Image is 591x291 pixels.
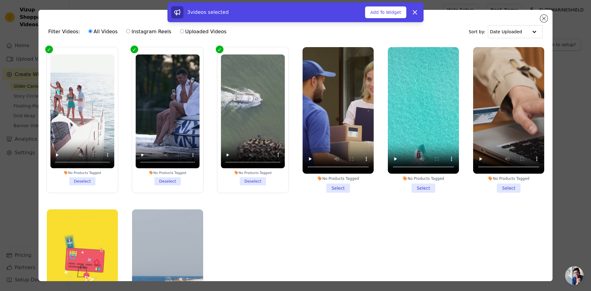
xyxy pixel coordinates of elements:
[365,6,406,18] button: Add To Widget
[303,176,374,181] div: No Products Tagged
[565,266,584,285] div: Open chat
[221,171,285,175] div: No Products Tagged
[88,28,118,36] label: All Videos
[126,28,171,36] label: Instagram Reels
[135,171,199,175] div: No Products Tagged
[180,28,227,36] label: Uploaded Videos
[187,9,229,15] span: 3 videos selected
[473,176,544,181] div: No Products Tagged
[469,25,543,38] div: Sort by:
[388,176,459,181] div: No Products Tagged
[50,171,114,175] div: No Products Tagged
[48,25,230,39] div: Filter Videos:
